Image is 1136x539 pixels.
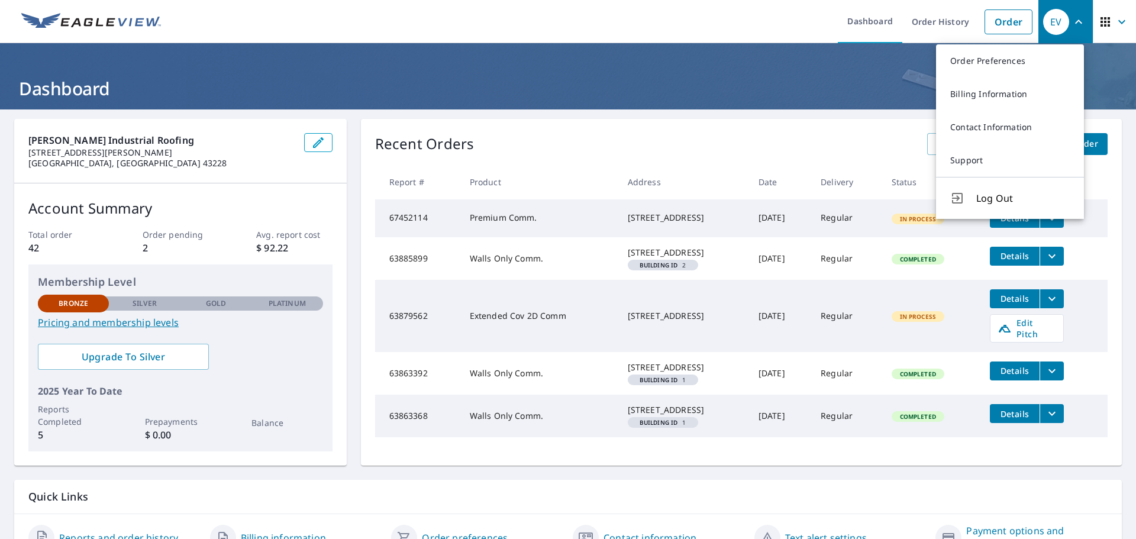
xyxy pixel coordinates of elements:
[28,147,295,158] p: [STREET_ADDRESS][PERSON_NAME]
[28,198,333,219] p: Account Summary
[28,228,104,241] p: Total order
[38,274,323,290] p: Membership Level
[811,352,882,395] td: Regular
[632,377,693,383] span: 1
[269,298,306,309] p: Platinum
[206,298,226,309] p: Gold
[251,417,322,429] p: Balance
[985,9,1032,34] a: Order
[990,362,1040,380] button: detailsBtn-63863392
[632,419,693,425] span: 1
[811,237,882,280] td: Regular
[460,280,618,352] td: Extended Cov 2D Comm
[59,298,88,309] p: Bronze
[990,314,1064,343] a: Edit Pitch
[145,415,216,428] p: Prepayments
[997,250,1032,262] span: Details
[460,237,618,280] td: Walls Only Comm.
[143,241,218,255] p: 2
[749,395,811,437] td: [DATE]
[1040,289,1064,308] button: filesDropdownBtn-63879562
[28,133,295,147] p: [PERSON_NAME] Industrial Roofing
[811,199,882,237] td: Regular
[1040,362,1064,380] button: filesDropdownBtn-63863392
[893,215,944,223] span: In Process
[749,164,811,199] th: Date
[749,237,811,280] td: [DATE]
[460,164,618,199] th: Product
[618,164,749,199] th: Address
[998,317,1056,340] span: Edit Pitch
[990,404,1040,423] button: detailsBtn-63863368
[47,350,199,363] span: Upgrade To Silver
[893,255,943,263] span: Completed
[936,78,1084,111] a: Billing Information
[38,428,109,442] p: 5
[893,312,944,321] span: In Process
[749,280,811,352] td: [DATE]
[375,395,460,437] td: 63863368
[936,44,1084,78] a: Order Preferences
[936,111,1084,144] a: Contact Information
[990,289,1040,308] button: detailsBtn-63879562
[936,144,1084,177] a: Support
[882,164,980,199] th: Status
[256,228,332,241] p: Avg. report cost
[990,247,1040,266] button: detailsBtn-63885899
[375,164,460,199] th: Report #
[1040,247,1064,266] button: filesDropdownBtn-63885899
[38,315,323,330] a: Pricing and membership levels
[927,133,1011,155] a: View All Orders
[375,133,475,155] p: Recent Orders
[375,237,460,280] td: 63885899
[997,408,1032,419] span: Details
[640,262,678,268] em: Building ID
[749,352,811,395] td: [DATE]
[256,241,332,255] p: $ 92.22
[375,280,460,352] td: 63879562
[460,199,618,237] td: Premium Comm.
[1043,9,1069,35] div: EV
[628,404,740,416] div: [STREET_ADDRESS]
[21,13,161,31] img: EV Logo
[936,177,1084,219] button: Log Out
[811,395,882,437] td: Regular
[143,228,218,241] p: Order pending
[893,412,943,421] span: Completed
[38,403,109,428] p: Reports Completed
[460,395,618,437] td: Walls Only Comm.
[628,247,740,259] div: [STREET_ADDRESS]
[14,76,1122,101] h1: Dashboard
[640,377,678,383] em: Building ID
[997,293,1032,304] span: Details
[893,370,943,378] span: Completed
[375,199,460,237] td: 67452114
[375,352,460,395] td: 63863392
[145,428,216,442] p: $ 0.00
[628,310,740,322] div: [STREET_ADDRESS]
[628,362,740,373] div: [STREET_ADDRESS]
[28,241,104,255] p: 42
[38,384,323,398] p: 2025 Year To Date
[628,212,740,224] div: [STREET_ADDRESS]
[28,158,295,169] p: [GEOGRAPHIC_DATA], [GEOGRAPHIC_DATA] 43228
[460,352,618,395] td: Walls Only Comm.
[997,365,1032,376] span: Details
[38,344,209,370] a: Upgrade To Silver
[1040,404,1064,423] button: filesDropdownBtn-63863368
[640,419,678,425] em: Building ID
[632,262,693,268] span: 2
[133,298,157,309] p: Silver
[28,489,1108,504] p: Quick Links
[749,199,811,237] td: [DATE]
[976,191,1070,205] span: Log Out
[811,164,882,199] th: Delivery
[811,280,882,352] td: Regular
